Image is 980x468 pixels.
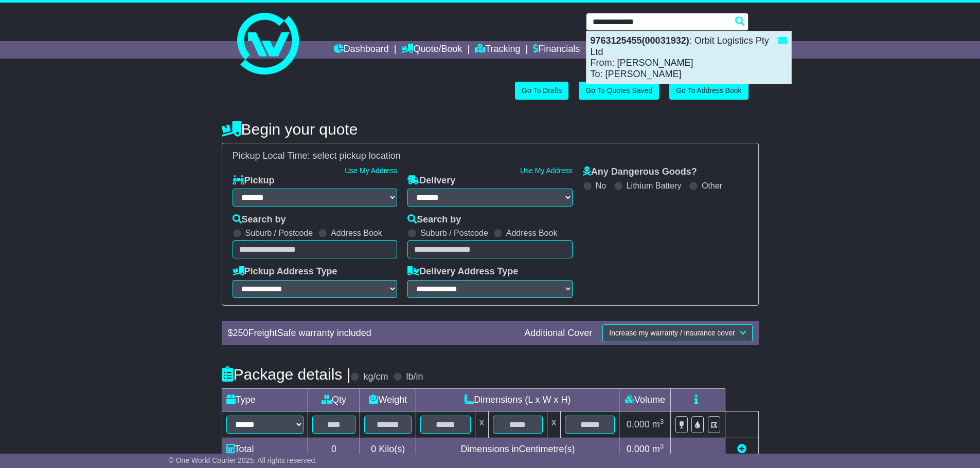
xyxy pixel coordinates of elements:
td: Kilo(s) [360,438,416,460]
a: Go To Quotes Saved [579,82,659,100]
span: 0 [371,444,376,454]
a: Use My Address [520,166,573,175]
a: Financials [533,41,580,59]
strong: 9763125455(00031932) [591,35,689,46]
label: Delivery Address Type [407,266,518,277]
h4: Package details | [222,366,351,383]
td: x [475,411,488,438]
td: Dimensions in Centimetre(s) [416,438,619,460]
div: Pickup Local Time: [227,151,753,162]
label: Address Book [506,228,558,238]
h4: Begin your quote [222,121,759,138]
label: Address Book [331,228,382,238]
span: m [652,419,664,429]
a: Tracking [475,41,520,59]
span: m [652,444,664,454]
label: Other [702,181,722,191]
td: Total [222,438,308,460]
label: No [596,181,606,191]
label: kg/cm [363,371,388,383]
td: 0 [308,438,360,460]
div: : Orbit Logistics Pty Ltd From: [PERSON_NAME] To: [PERSON_NAME] [586,31,791,84]
td: Volume [619,388,671,411]
label: Suburb / Postcode [245,228,313,238]
label: Delivery [407,175,455,186]
a: Go To Address Book [669,82,748,100]
span: 250 [233,328,248,338]
label: Search by [407,214,461,226]
a: Add new item [737,444,746,454]
a: Use My Address [345,166,397,175]
a: Quote/Book [401,41,462,59]
label: Pickup Address Type [233,266,337,277]
div: Additional Cover [519,328,597,339]
td: Type [222,388,308,411]
td: Dimensions (L x W x H) [416,388,619,411]
label: Lithium Battery [627,181,682,191]
span: 0.000 [627,444,650,454]
span: 0.000 [627,419,650,429]
label: lb/in [406,371,423,383]
span: © One World Courier 2025. All rights reserved. [169,456,317,464]
a: Dashboard [334,41,389,59]
a: Go To Drafts [515,82,568,100]
label: Suburb / Postcode [420,228,488,238]
label: Search by [233,214,286,226]
button: Increase my warranty / insurance cover [602,324,752,342]
td: x [547,411,561,438]
div: $ FreightSafe warranty included [223,328,520,339]
label: Any Dangerous Goods? [583,166,697,178]
label: Pickup [233,175,275,186]
sup: 3 [660,442,664,450]
span: Increase my warranty / insurance cover [609,329,735,337]
td: Weight [360,388,416,411]
sup: 3 [660,418,664,425]
span: select pickup location [313,151,401,161]
td: Qty [308,388,360,411]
